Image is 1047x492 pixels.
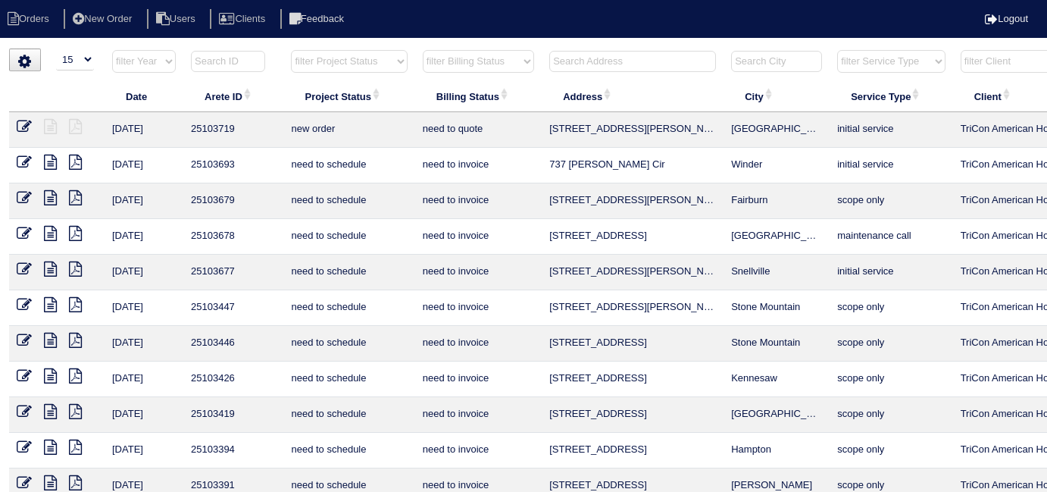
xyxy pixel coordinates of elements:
[415,326,542,362] td: need to invoice
[105,290,183,326] td: [DATE]
[542,112,724,148] td: [STREET_ADDRESS][PERSON_NAME][PERSON_NAME]
[415,290,542,326] td: need to invoice
[724,112,830,148] td: [GEOGRAPHIC_DATA]
[283,255,414,290] td: need to schedule
[415,183,542,219] td: need to invoice
[542,183,724,219] td: [STREET_ADDRESS][PERSON_NAME]
[64,13,144,24] a: New Order
[183,326,283,362] td: 25103446
[542,397,724,433] td: [STREET_ADDRESS]
[830,290,952,326] td: scope only
[549,51,716,72] input: Search Address
[283,219,414,255] td: need to schedule
[183,255,283,290] td: 25103677
[183,290,283,326] td: 25103447
[724,326,830,362] td: Stone Mountain
[191,51,265,72] input: Search ID
[415,433,542,468] td: need to invoice
[830,219,952,255] td: maintenance call
[415,80,542,112] th: Billing Status: activate to sort column ascending
[105,80,183,112] th: Date
[283,80,414,112] th: Project Status: activate to sort column ascending
[105,255,183,290] td: [DATE]
[283,326,414,362] td: need to schedule
[183,148,283,183] td: 25103693
[415,255,542,290] td: need to invoice
[64,9,144,30] li: New Order
[183,183,283,219] td: 25103679
[415,112,542,148] td: need to quote
[724,397,830,433] td: [GEOGRAPHIC_DATA]
[542,148,724,183] td: 737 [PERSON_NAME] Cir
[830,80,952,112] th: Service Type: activate to sort column ascending
[724,255,830,290] td: Snellville
[183,80,283,112] th: Arete ID: activate to sort column ascending
[105,433,183,468] td: [DATE]
[415,362,542,397] td: need to invoice
[724,183,830,219] td: Fairburn
[731,51,822,72] input: Search City
[542,255,724,290] td: [STREET_ADDRESS][PERSON_NAME][PERSON_NAME]
[210,9,277,30] li: Clients
[283,112,414,148] td: new order
[542,433,724,468] td: [STREET_ADDRESS]
[542,326,724,362] td: [STREET_ADDRESS]
[105,183,183,219] td: [DATE]
[105,326,183,362] td: [DATE]
[830,255,952,290] td: initial service
[183,362,283,397] td: 25103426
[283,433,414,468] td: need to schedule
[147,9,208,30] li: Users
[105,148,183,183] td: [DATE]
[415,148,542,183] td: need to invoice
[830,362,952,397] td: scope only
[830,326,952,362] td: scope only
[724,148,830,183] td: Winder
[724,290,830,326] td: Stone Mountain
[183,112,283,148] td: 25103719
[830,397,952,433] td: scope only
[542,80,724,112] th: Address: activate to sort column ascending
[724,362,830,397] td: Kennesaw
[985,13,1028,24] a: Logout
[105,112,183,148] td: [DATE]
[830,112,952,148] td: initial service
[183,219,283,255] td: 25103678
[542,362,724,397] td: [STREET_ADDRESS]
[830,148,952,183] td: initial service
[542,290,724,326] td: [STREET_ADDRESS][PERSON_NAME]
[183,433,283,468] td: 25103394
[415,397,542,433] td: need to invoice
[724,219,830,255] td: [GEOGRAPHIC_DATA]
[283,290,414,326] td: need to schedule
[280,9,356,30] li: Feedback
[105,362,183,397] td: [DATE]
[283,397,414,433] td: need to schedule
[724,433,830,468] td: Hampton
[283,362,414,397] td: need to schedule
[724,80,830,112] th: City: activate to sort column ascending
[415,219,542,255] td: need to invoice
[147,13,208,24] a: Users
[830,433,952,468] td: scope only
[210,13,277,24] a: Clients
[283,148,414,183] td: need to schedule
[105,219,183,255] td: [DATE]
[183,397,283,433] td: 25103419
[105,397,183,433] td: [DATE]
[542,219,724,255] td: [STREET_ADDRESS]
[283,183,414,219] td: need to schedule
[830,183,952,219] td: scope only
